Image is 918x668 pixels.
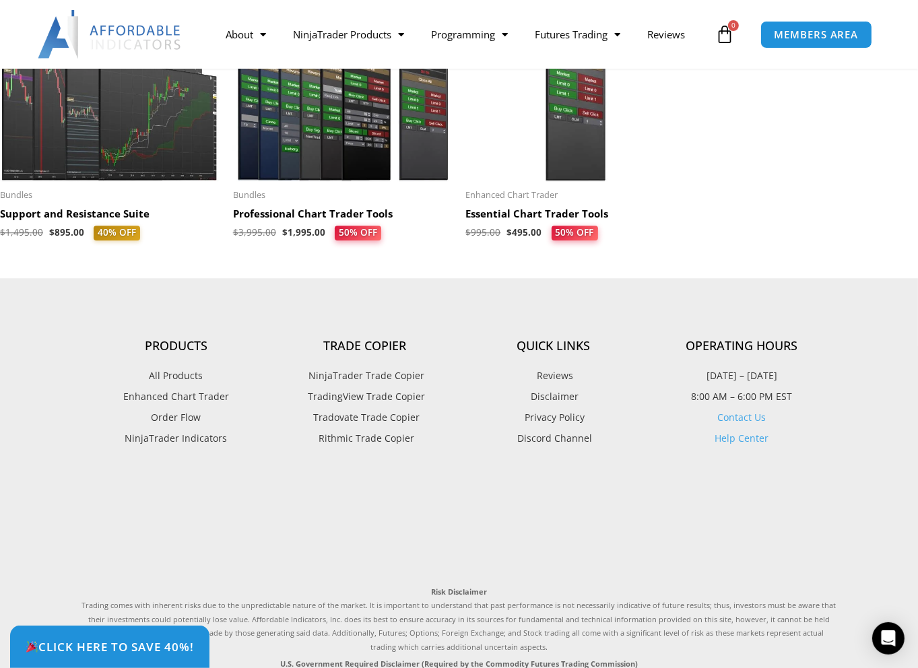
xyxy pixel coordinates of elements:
span: Enhanced Chart Trader [466,189,686,201]
h4: Quick Links [459,339,648,354]
a: Essential Chart Trader Tools [20,90,143,102]
a: NinjaTrader Products [280,19,418,50]
span: NinjaTrader Trade Copier [305,367,424,385]
span: Discord Channel [515,430,593,447]
span: NinjaTrader Indicators [125,430,228,447]
span: $ [507,226,513,238]
h2: Professional Chart Trader Tools [233,207,453,221]
span: Disclaimer [528,388,579,405]
span: Bundles [233,189,453,201]
span: 50% OFF [335,226,381,240]
a: NinjaTrader Indicators [82,430,271,447]
a: About [212,19,280,50]
h4: Products [82,339,271,354]
p: Trading comes with inherent risks due to the unpredictable nature of the market. It is important ... [82,585,837,654]
h4: Operating Hours [648,339,837,354]
h2: Essential Chart Trader Tools [466,207,686,221]
a: Essential Chart Trader Tools [466,207,686,226]
span: Enhanced Chart Trader [123,388,229,405]
a: Reviews [459,367,648,385]
a: Enhanced Chart Trader [82,388,271,405]
span: Rithmic Trade Copier [315,430,414,447]
div: Open Intercom Messenger [872,622,905,655]
bdi: 995.00 [466,226,501,238]
p: 8:00 AM – 6:00 PM EST [648,388,837,405]
img: LogoAI | Affordable Indicators – NinjaTrader [38,10,183,59]
h4: Trade Copier [271,339,459,354]
span: $ [282,226,288,238]
div: Outline [5,5,197,18]
a: 🎉Click Here to save 40%! [10,626,209,668]
a: Disclaimer [459,388,648,405]
span: $ [49,226,55,238]
span: 0 [728,20,739,31]
a: Professional Chart Trader Tools [233,207,453,226]
a: Help Center [715,432,769,444]
span: $ [233,226,238,238]
a: Order Flow [82,409,271,426]
p: [DATE] – [DATE] [648,367,837,385]
span: Reviews [533,367,573,385]
a: MEMBERS AREA [760,21,873,48]
a: NinjaTrader Trade Copier [271,367,459,385]
a: Reviews [634,19,698,50]
span: Order Flow [152,409,201,426]
a: Discord Channel [459,430,648,447]
a: Rithmic Trade Copier [271,430,459,447]
span: TradingView Trade Copier [304,388,425,405]
span: Click Here to save 40%! [26,641,194,653]
span: $ [466,226,471,238]
a: Futures Trading [521,19,634,50]
a: Back to Top [20,18,73,29]
span: 40% OFF [94,226,140,240]
a: Support and Resistance Suite [20,66,146,77]
bdi: 1,995.00 [282,226,325,238]
a: Contact Us [718,411,766,424]
span: Privacy Policy [522,409,585,426]
strong: Risk Disclaimer [431,587,487,597]
iframe: Customer reviews powered by Trustpilot [82,477,837,572]
a: Tradovate Trade Copier [271,409,459,426]
span: Tradovate Trade Copier [310,409,420,426]
bdi: 3,995.00 [233,226,276,238]
a: All Products [82,367,271,385]
span: All Products [150,367,203,385]
nav: Menu [212,19,712,50]
span: 50% OFF [551,226,597,240]
a: Buy With Confidence [20,30,114,41]
span: MEMBERS AREA [775,30,859,40]
a: Privacy Policy [459,409,648,426]
a: Professional Chart Trader Tools [20,78,157,90]
img: 🎉 [26,641,38,653]
bdi: 895.00 [49,226,84,238]
a: Check out other related NinjaTrader indicators and tools... [5,42,176,65]
a: 0 [695,15,754,54]
a: Programming [418,19,521,50]
a: TradingView Trade Copier [271,388,459,405]
bdi: 495.00 [507,226,542,238]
